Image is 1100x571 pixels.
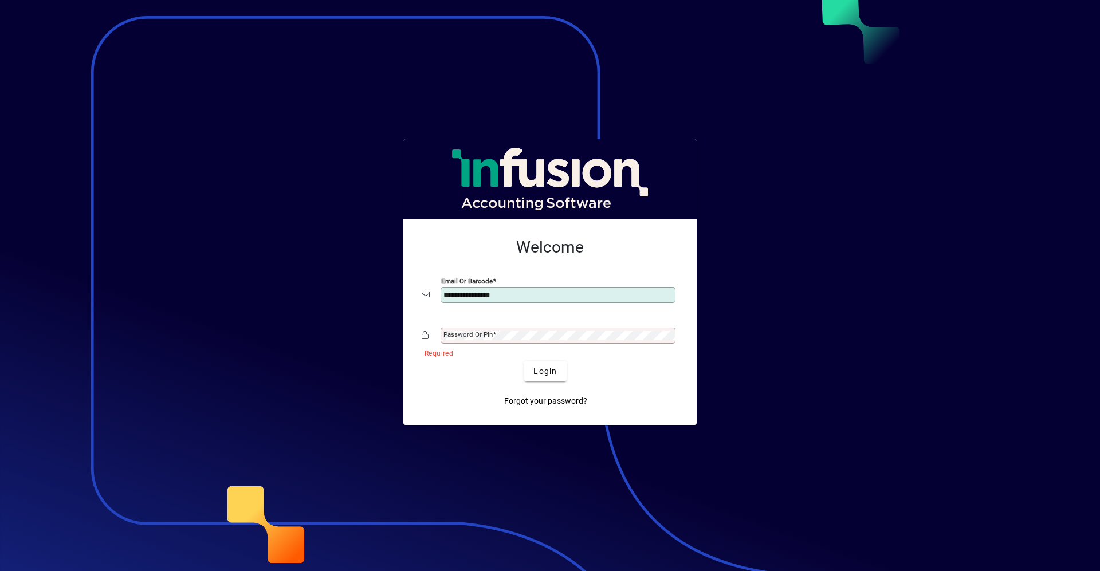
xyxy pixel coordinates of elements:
[425,346,669,359] mat-error: Required
[500,391,592,411] a: Forgot your password?
[504,395,587,407] span: Forgot your password?
[524,361,566,381] button: Login
[441,277,493,285] mat-label: Email or Barcode
[422,238,678,257] h2: Welcome
[443,330,493,338] mat-label: Password or Pin
[533,365,557,377] span: Login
